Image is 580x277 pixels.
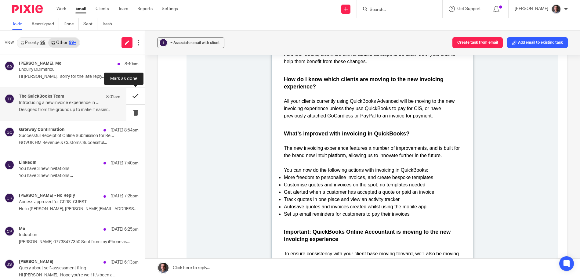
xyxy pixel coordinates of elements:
[19,107,120,113] p: Designed from the ground up to make it easier...
[19,67,115,72] p: Enquiry DDimitriou
[19,259,53,264] h4: [PERSON_NAME]
[19,160,36,165] h4: LinkedIn
[97,202,274,224] div: Some of your clients will automatically be moved to this new experience within the next four week...
[5,259,14,269] img: svg%3E
[19,74,139,79] p: Hi [PERSON_NAME], sorry for the late reply...
[19,193,75,198] h4: [PERSON_NAME] - No Reply
[111,127,139,133] p: [DATE] 8:54pm
[48,38,79,48] a: Other99+
[32,18,59,30] a: Reassigned
[551,4,561,14] img: CP%20Headshot.jpeg
[118,6,128,12] a: Team
[137,6,153,12] a: Reports
[17,38,48,48] a: Priority95
[106,94,120,100] p: 8:02am
[507,37,568,48] button: Add email to existing task
[111,160,139,166] p: [DATE] 7:40pm
[5,127,14,137] img: svg%3E
[5,226,14,236] img: svg%3E
[19,239,139,245] p: [PERSON_NAME] 07738477350 Sent from my iPhone as...
[19,200,115,205] p: Access approved for CFRS_GUEST
[160,39,167,46] div: ?
[97,173,187,179] span: When is this change taking place?
[19,61,61,66] h4: [PERSON_NAME], Me
[19,140,139,146] p: GOVUK HM Revenue & Customs Successful...
[234,188,251,193] b: [DATE]
[97,6,134,15] img: Intuit QuickBooks
[19,173,139,178] p: You have 3 new invitations ...
[96,6,109,12] a: Clients
[5,193,14,203] img: svg%3E
[515,6,548,12] p: [PERSON_NAME]
[40,41,45,45] div: 95
[452,37,503,48] button: Create task from email
[19,94,64,99] h4: The QuickBooks Team
[97,129,274,162] td: We're getting in touch to let you know that we're moving any QuickBooks Advanced clients you may ...
[75,6,86,12] a: Email
[19,166,115,171] p: You have 3 new invitations
[369,7,424,13] input: Search
[83,18,97,30] a: Sent
[69,41,76,45] div: 99+
[157,37,224,48] button: ? + Associate email with client
[56,6,66,12] a: Work
[111,259,139,265] p: [DATE] 6:13pm
[111,193,139,199] p: [DATE] 7:25pm
[97,59,274,91] td: Your new invoice experience in QuickBooks
[97,235,257,248] span: How do I know which clients are moving to the new invoicing experience?
[111,226,139,232] p: [DATE] 6:25pm
[125,61,139,67] p: 8:40am
[5,160,14,170] img: svg%3E
[19,133,115,138] p: Successful Receipt of Online Submission for Reference 120/SA76575
[12,18,27,30] a: To do
[19,207,139,212] p: Hello [PERSON_NAME], [PERSON_NAME][EMAIL_ADDRESS][PERSON_NAME][DOMAIN_NAME]...
[63,18,79,30] a: Done
[162,6,178,12] a: Settings
[5,39,14,46] span: View
[5,61,14,71] img: svg%3E
[97,117,274,129] td: Hello [PERSON_NAME],
[19,127,64,132] h4: Gateway Confirmation
[12,5,43,13] img: Pixie
[457,7,481,11] span: Get Support
[19,266,115,271] p: Query about self-assessment filing
[19,100,100,106] p: Introducing a new invoice experience in QuickBooks
[97,187,274,224] div: We’ll be upgrading the invoicing and expenses experience from .
[170,41,220,45] span: + Associate email with client
[19,226,25,232] h4: Me
[102,18,117,30] a: Trash
[143,6,274,15] th: Accountant & Bookkeeper
[19,232,115,238] p: Induction
[5,94,14,104] img: svg%3E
